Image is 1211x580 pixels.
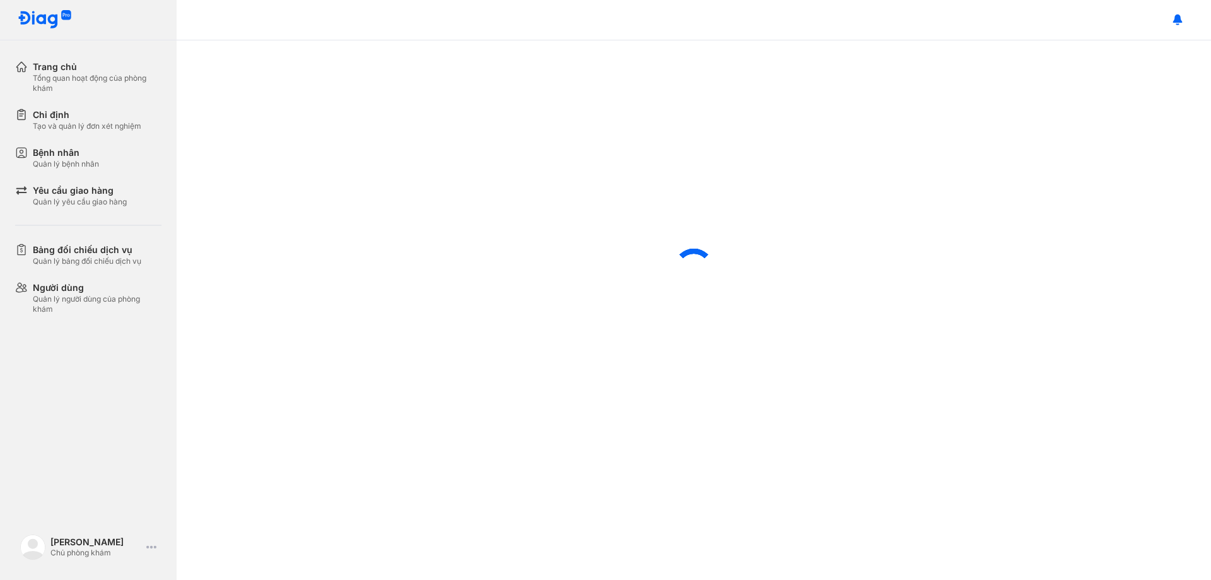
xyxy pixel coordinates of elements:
div: Người dùng [33,281,161,294]
div: Bảng đối chiếu dịch vụ [33,244,141,256]
div: Bệnh nhân [33,146,99,159]
div: [PERSON_NAME] [50,536,141,548]
img: logo [18,10,72,30]
div: Chỉ định [33,109,141,121]
div: Quản lý người dùng của phòng khám [33,294,161,314]
div: Quản lý bệnh nhân [33,159,99,169]
div: Yêu cầu giao hàng [33,184,127,197]
div: Tạo và quản lý đơn xét nghiệm [33,121,141,131]
div: Tổng quan hoạt động của phòng khám [33,73,161,93]
div: Quản lý bảng đối chiếu dịch vụ [33,256,141,266]
div: Trang chủ [33,61,161,73]
div: Chủ phòng khám [50,548,141,558]
img: logo [20,535,45,560]
div: Quản lý yêu cầu giao hàng [33,197,127,207]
